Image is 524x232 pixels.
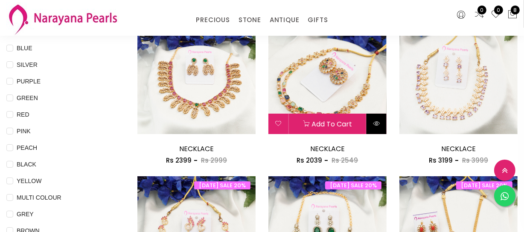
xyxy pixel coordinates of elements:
a: 0 [491,9,501,20]
a: 0 [474,9,484,20]
span: SILVER [13,60,41,69]
button: Add to wishlist [268,114,288,134]
span: RED [13,110,33,119]
button: 8 [507,9,518,20]
span: [DATE] SALE 20% [194,181,250,189]
span: Rs 3999 [462,156,488,165]
a: NECKLACE [310,144,345,154]
span: BLACK [13,160,40,169]
span: [DATE] SALE 20% [456,181,512,189]
span: Rs 2999 [201,156,227,165]
span: 8 [511,6,520,14]
a: NECKLACE [179,144,214,154]
span: GREEN [13,93,41,103]
span: PINK [13,126,34,136]
span: BLUE [13,43,36,53]
a: PRECIOUS [196,14,230,26]
a: STONE [239,14,261,26]
button: Quick View [367,114,387,134]
a: NECKLACE [441,144,476,154]
span: PEACH [13,143,41,152]
span: 0 [494,6,503,14]
button: Add to cart [289,114,366,134]
a: GIFTS [308,14,328,26]
span: GREY [13,209,37,219]
span: Rs 3199 [429,156,453,165]
span: [DATE] SALE 20% [325,181,381,189]
span: Rs 2399 [166,156,192,165]
span: 0 [477,6,486,14]
span: Rs 2039 [297,156,322,165]
span: YELLOW [13,176,45,186]
span: Rs 2549 [332,156,358,165]
span: PURPLE [13,77,44,86]
a: ANTIQUE [270,14,300,26]
span: MULTI COLOUR [13,193,65,202]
